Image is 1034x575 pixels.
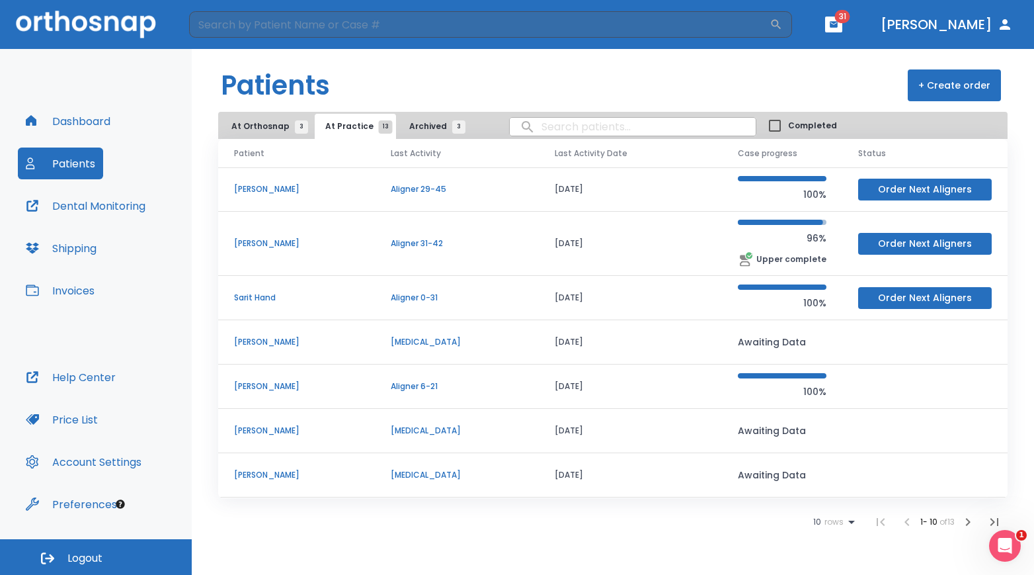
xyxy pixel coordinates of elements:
[18,148,103,179] button: Patients
[391,183,523,195] p: Aligner 29-45
[835,10,850,23] span: 31
[391,469,523,481] p: [MEDICAL_DATA]
[738,423,826,439] p: Awaiting Data
[67,551,102,566] span: Logout
[18,275,102,306] button: Invoices
[555,148,627,159] span: Last Activity Date
[858,179,992,200] button: Order Next Aligners
[234,336,359,348] p: [PERSON_NAME]
[788,120,837,132] span: Completed
[813,517,821,527] span: 10
[539,276,722,320] td: [DATE]
[114,498,126,510] div: Tooltip anchor
[18,361,124,393] button: Help Center
[234,183,359,195] p: [PERSON_NAME]
[939,516,955,527] span: of 13
[391,238,523,249] p: Aligner 31-42
[756,253,826,265] p: Upper complete
[409,120,459,132] span: Archived
[539,167,722,212] td: [DATE]
[18,488,125,520] button: Preferences
[539,212,722,276] td: [DATE]
[391,292,523,304] p: Aligner 0-31
[18,232,104,264] button: Shipping
[858,287,992,309] button: Order Next Aligners
[539,320,722,365] td: [DATE]
[234,238,359,249] p: [PERSON_NAME]
[738,230,826,246] p: 96%
[16,11,156,38] img: Orthosnap
[234,292,359,304] p: Sarit Hand
[18,190,153,222] button: Dental Monitoring
[18,105,118,137] button: Dashboard
[234,425,359,437] p: [PERSON_NAME]
[325,120,385,132] span: At Practice
[738,187,826,202] p: 100%
[738,148,797,159] span: Case progress
[510,114,756,140] input: search
[875,13,1018,36] button: [PERSON_NAME]
[738,467,826,483] p: Awaiting Data
[989,530,1021,562] iframe: Intercom live chat
[1016,530,1027,541] span: 1
[18,404,106,435] button: Price List
[391,336,523,348] p: [MEDICAL_DATA]
[231,120,301,132] span: At Orthosnap
[234,469,359,481] p: [PERSON_NAME]
[738,295,826,311] p: 100%
[539,453,722,498] td: [DATE]
[391,148,441,159] span: Last Activity
[391,425,523,437] p: [MEDICAL_DATA]
[189,11,770,38] input: Search by Patient Name or Case #
[539,409,722,453] td: [DATE]
[391,380,523,392] p: Aligner 6-21
[738,384,826,400] p: 100%
[539,365,722,409] td: [DATE]
[221,66,330,105] h1: Patients
[18,446,149,478] button: Account Settings
[908,69,1001,101] button: + Create order
[452,120,465,134] span: 3
[379,120,393,134] span: 13
[221,114,472,139] div: tabs
[234,380,359,392] p: [PERSON_NAME]
[858,233,992,255] button: Order Next Aligners
[234,148,264,159] span: Patient
[738,334,826,350] p: Awaiting Data
[539,498,722,542] td: [DATE]
[295,120,308,134] span: 3
[858,148,886,159] span: Status
[920,516,939,527] span: 1 - 10
[821,517,844,527] span: rows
